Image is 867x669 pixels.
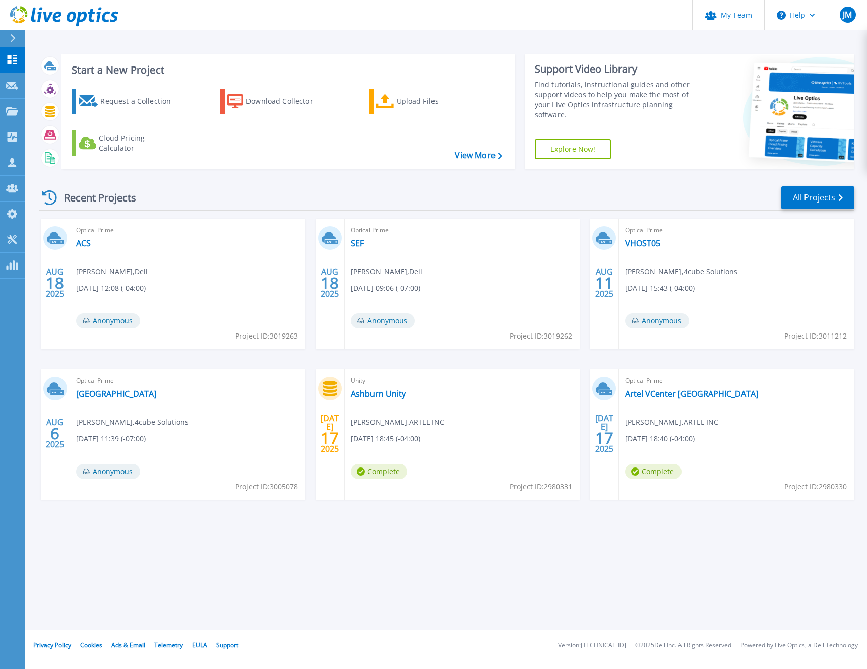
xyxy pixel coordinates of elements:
[351,464,407,479] span: Complete
[625,283,695,294] span: [DATE] 15:43 (-04:00)
[76,283,146,294] span: [DATE] 12:08 (-04:00)
[246,91,327,111] div: Download Collector
[220,89,333,114] a: Download Collector
[625,238,660,248] a: VHOST05
[625,225,848,236] span: Optical Prime
[351,433,420,444] span: [DATE] 18:45 (-04:00)
[635,642,731,649] li: © 2025 Dell Inc. All Rights Reserved
[351,283,420,294] span: [DATE] 09:06 (-07:00)
[595,279,613,287] span: 11
[784,481,847,492] span: Project ID: 2980330
[510,481,572,492] span: Project ID: 2980331
[558,642,626,649] li: Version: [TECHNICAL_ID]
[76,389,156,399] a: [GEOGRAPHIC_DATA]
[535,139,611,159] a: Explore Now!
[46,279,64,287] span: 18
[351,417,444,428] span: [PERSON_NAME] , ARTEL INC
[625,464,682,479] span: Complete
[50,429,59,438] span: 6
[369,89,481,114] a: Upload Files
[397,91,477,111] div: Upload Files
[510,330,572,342] span: Project ID: 3019262
[235,330,298,342] span: Project ID: 3019263
[76,375,299,386] span: Optical Prime
[740,642,858,649] li: Powered by Live Optics, a Dell Technology
[625,313,689,328] span: Anonymous
[351,375,574,386] span: Unity
[321,279,339,287] span: 18
[625,389,758,399] a: Artel VCenter [GEOGRAPHIC_DATA]
[320,415,339,452] div: [DATE] 2025
[625,375,848,386] span: Optical Prime
[625,433,695,444] span: [DATE] 18:40 (-04:00)
[45,415,65,452] div: AUG 2025
[351,389,406,399] a: Ashburn Unity
[595,434,613,442] span: 17
[72,130,184,156] a: Cloud Pricing Calculator
[111,641,145,649] a: Ads & Email
[351,225,574,236] span: Optical Prime
[154,641,183,649] a: Telemetry
[33,641,71,649] a: Privacy Policy
[455,151,502,160] a: View More
[320,264,339,301] div: AUG 2025
[235,481,298,492] span: Project ID: 3005078
[76,313,140,328] span: Anonymous
[100,91,181,111] div: Request a Collection
[781,186,854,209] a: All Projects
[535,80,702,120] div: Find tutorials, instructional guides and other support videos to help you make the most of your L...
[216,641,238,649] a: Support
[99,133,179,153] div: Cloud Pricing Calculator
[321,434,339,442] span: 17
[72,89,184,114] a: Request a Collection
[76,225,299,236] span: Optical Prime
[39,185,150,210] div: Recent Projects
[76,266,148,277] span: [PERSON_NAME] , Dell
[784,330,847,342] span: Project ID: 3011212
[535,62,702,76] div: Support Video Library
[76,433,146,444] span: [DATE] 11:39 (-07:00)
[625,417,718,428] span: [PERSON_NAME] , ARTEL INC
[76,417,189,428] span: [PERSON_NAME] , 4cube Solutions
[595,415,614,452] div: [DATE] 2025
[595,264,614,301] div: AUG 2025
[45,264,65,301] div: AUG 2025
[80,641,102,649] a: Cookies
[843,11,852,19] span: JM
[192,641,207,649] a: EULA
[351,313,415,328] span: Anonymous
[625,266,737,277] span: [PERSON_NAME] , 4cube Solutions
[351,266,422,277] span: [PERSON_NAME] , Dell
[351,238,364,248] a: SEF
[76,238,91,248] a: ACS
[72,64,502,76] h3: Start a New Project
[76,464,140,479] span: Anonymous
